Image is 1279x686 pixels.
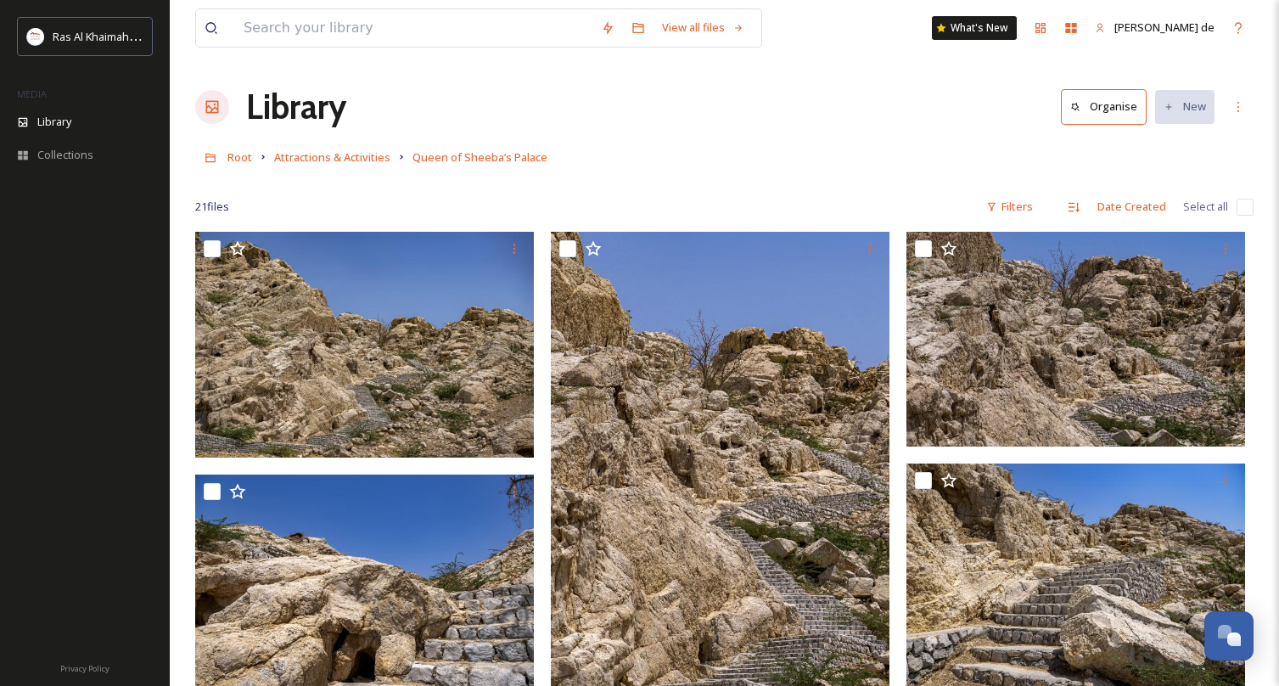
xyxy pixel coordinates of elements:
[195,232,534,458] img: Queen of Sheeba Palace.jpg
[1114,20,1214,35] span: [PERSON_NAME] de
[978,190,1041,223] div: Filters
[17,87,47,100] span: MEDIA
[53,28,293,44] span: Ras Al Khaimah Tourism Development Authority
[37,114,71,130] span: Library
[906,232,1245,447] img: Queen of Sheeba Palace.jpg
[60,657,109,678] a: Privacy Policy
[235,9,592,47] input: Search your library
[227,149,252,165] span: Root
[274,149,390,165] span: Attractions & Activities
[1155,90,1214,123] button: New
[1183,199,1228,215] span: Select all
[274,147,390,167] a: Attractions & Activities
[654,11,753,44] a: View all files
[195,199,229,215] span: 21 file s
[1061,89,1147,124] button: Organise
[412,149,547,165] span: Queen of Sheeba’s Palace
[37,147,93,163] span: Collections
[1089,190,1175,223] div: Date Created
[27,28,44,45] img: Logo_RAKTDA_RGB-01.png
[246,82,346,132] a: Library
[60,663,109,674] span: Privacy Policy
[227,147,252,167] a: Root
[1086,11,1223,44] a: [PERSON_NAME] de
[932,16,1017,40] a: What's New
[1204,611,1254,661] button: Open Chat
[412,147,547,167] a: Queen of Sheeba’s Palace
